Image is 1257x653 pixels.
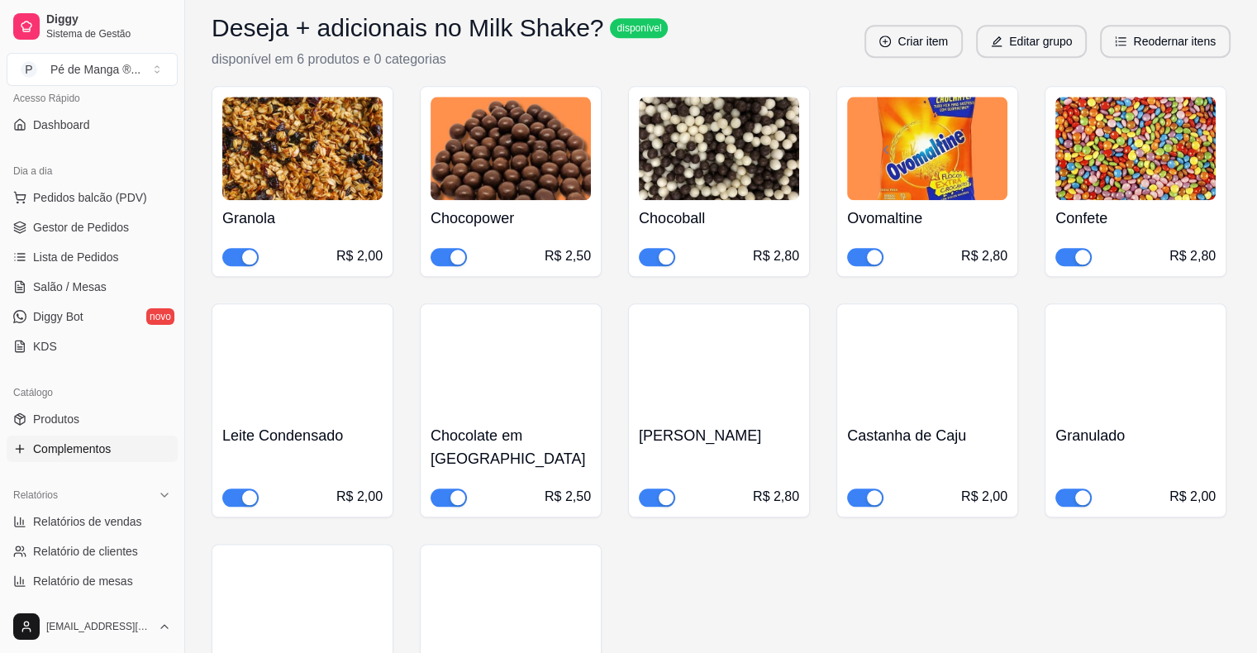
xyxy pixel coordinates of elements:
span: Gestor de Pedidos [33,219,129,236]
div: R$ 2,80 [753,487,799,507]
a: KDS [7,333,178,360]
span: Salão / Mesas [33,279,107,295]
span: Relatórios [13,489,58,502]
span: Relatórios de vendas [33,513,142,530]
a: Relatórios de vendas [7,508,178,535]
div: R$ 2,00 [336,246,383,266]
a: Diggy Botnovo [7,303,178,330]
div: Catálogo [7,379,178,406]
img: product-image [1055,97,1216,200]
span: Lista de Pedidos [33,249,119,265]
img: product-image [847,314,1007,417]
span: KDS [33,338,57,355]
span: Relatório de clientes [33,543,138,560]
button: editEditar grupo [976,25,1087,58]
h4: Ovomaltine [847,207,1007,230]
h4: Castanha de Caju [847,424,1007,447]
img: product-image [222,314,383,417]
div: Pé de Manga ® ... [50,61,140,78]
div: R$ 2,80 [961,246,1007,266]
span: Diggy Bot [33,308,83,325]
span: edit [991,36,1002,47]
button: Pedidos balcão (PDV) [7,184,178,211]
img: product-image [639,314,799,417]
a: Relatório de clientes [7,538,178,565]
h4: Confete [1055,207,1216,230]
button: plus-circleCriar item [864,25,963,58]
div: R$ 2,00 [336,487,383,507]
div: Dia a dia [7,158,178,184]
img: product-image [431,314,591,417]
a: Produtos [7,406,178,432]
a: Relatório de mesas [7,568,178,594]
p: disponível em 6 produtos e 0 categorias [212,50,668,69]
h4: Granulado [1055,424,1216,447]
button: ordered-listReodernar itens [1100,25,1231,58]
h4: Granola [222,207,383,230]
span: Produtos [33,411,79,427]
div: Acesso Rápido [7,85,178,112]
a: Salão / Mesas [7,274,178,300]
span: [EMAIL_ADDRESS][DOMAIN_NAME] [46,620,151,633]
h4: Chocopower [431,207,591,230]
a: Gestor de Pedidos [7,214,178,241]
img: product-image [847,97,1007,200]
span: P [21,61,37,78]
button: [EMAIL_ADDRESS][DOMAIN_NAME] [7,607,178,646]
h4: [PERSON_NAME] [639,424,799,447]
div: R$ 2,00 [1169,487,1216,507]
div: R$ 2,50 [545,487,591,507]
span: Sistema de Gestão [46,27,171,41]
a: DiggySistema de Gestão [7,7,178,46]
span: disponível [613,21,664,35]
h4: Chocolate em [GEOGRAPHIC_DATA] [431,424,591,470]
div: R$ 2,80 [1169,246,1216,266]
div: R$ 2,80 [753,246,799,266]
img: product-image [1055,314,1216,417]
a: Lista de Pedidos [7,244,178,270]
a: Relatório de fidelidadenovo [7,598,178,624]
span: Diggy [46,12,171,27]
span: ordered-list [1115,36,1126,47]
span: Pedidos balcão (PDV) [33,189,147,206]
button: Select a team [7,53,178,86]
div: R$ 2,50 [545,246,591,266]
span: Relatório de mesas [33,573,133,589]
div: R$ 2,00 [961,487,1007,507]
img: product-image [639,97,799,200]
h3: Deseja + adicionais no Milk Shake? [212,13,603,43]
span: Complementos [33,441,111,457]
span: plus-circle [879,36,891,47]
h4: Chocoball [639,207,799,230]
img: product-image [431,97,591,200]
h4: Leite Condensado [222,424,383,447]
img: product-image [222,97,383,200]
span: Dashboard [33,117,90,133]
a: Dashboard [7,112,178,138]
a: Complementos [7,436,178,462]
